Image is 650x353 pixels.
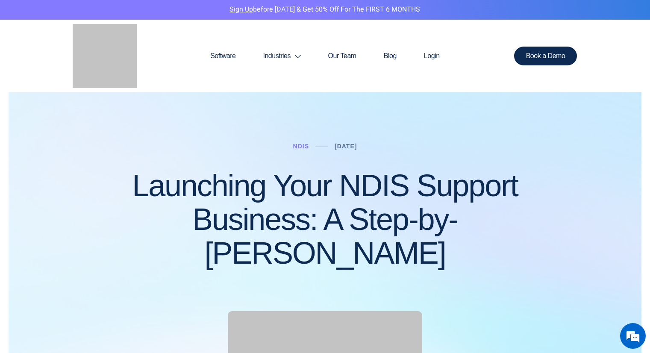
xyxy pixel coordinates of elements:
h1: Launching Your NDIS Support Business: A Step-by-[PERSON_NAME] [73,169,577,271]
span: Book a Demo [526,53,565,59]
a: Blog [370,35,410,76]
a: [DATE] [335,143,357,150]
a: Book a Demo [514,47,577,65]
a: Software [197,35,249,76]
a: Login [410,35,453,76]
a: NDIS [293,143,309,150]
a: Sign Up [229,4,253,15]
a: Industries [249,35,314,76]
p: before [DATE] & Get 50% Off for the FIRST 6 MONTHS [6,4,644,15]
a: Our Team [315,35,370,76]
